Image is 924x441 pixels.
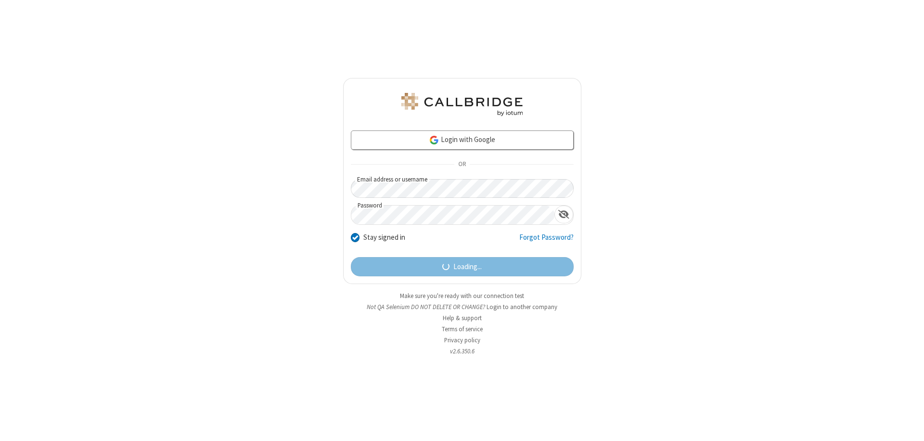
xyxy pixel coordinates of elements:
div: Show password [554,206,573,223]
button: Login to another company [487,302,557,311]
a: Login with Google [351,130,574,150]
img: google-icon.png [429,135,439,145]
a: Make sure you're ready with our connection test [400,292,524,300]
a: Forgot Password? [519,232,574,250]
button: Loading... [351,257,574,276]
iframe: Chat [900,416,917,434]
label: Stay signed in [363,232,405,243]
li: Not QA Selenium DO NOT DELETE OR CHANGE? [343,302,581,311]
li: v2.6.350.6 [343,347,581,356]
span: OR [454,158,470,171]
a: Terms of service [442,325,483,333]
img: QA Selenium DO NOT DELETE OR CHANGE [399,93,525,116]
input: Password [351,206,554,224]
input: Email address or username [351,179,574,198]
span: Loading... [453,261,482,272]
a: Help & support [443,314,482,322]
a: Privacy policy [444,336,480,344]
